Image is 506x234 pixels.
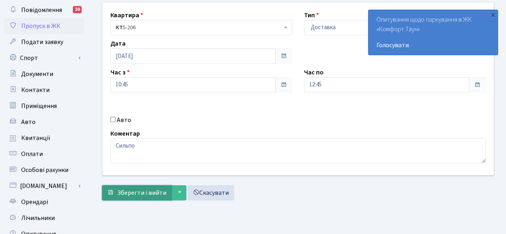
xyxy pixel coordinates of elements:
a: Приміщення [4,98,84,114]
span: Авто [21,118,36,126]
span: Квитанції [21,134,50,142]
label: Коментар [110,129,140,138]
span: Подати заявку [21,38,63,46]
a: Авто [4,114,84,130]
a: Контакти [4,82,84,98]
b: КТ [116,24,123,32]
div: Опитування щодо паркування в ЖК «Комфорт Таун» [368,10,498,55]
label: Тип [304,10,319,20]
span: Орендарі [21,198,48,206]
span: Оплати [21,150,43,158]
span: Пропуск в ЖК [21,22,60,30]
a: Оплати [4,146,84,162]
button: Зберегти і вийти [102,185,172,200]
span: Повідомлення [21,6,62,14]
span: Контакти [21,86,50,94]
a: Подати заявку [4,34,84,50]
span: Особові рахунки [21,166,68,174]
a: Квитанції [4,130,84,146]
span: Документи [21,70,53,78]
a: Голосувати [376,40,490,50]
a: Пропуск в ЖК [4,18,84,34]
div: × [489,11,497,19]
label: Дата [110,39,126,48]
span: <b>КТ</b>&nbsp;&nbsp;&nbsp;&nbsp;5-206 [110,20,292,35]
a: Орендарі [4,194,84,210]
a: Особові рахунки [4,162,84,178]
span: Приміщення [21,102,57,110]
a: Документи [4,66,84,82]
label: Авто [117,115,131,125]
span: Лічильники [21,214,55,222]
a: Повідомлення10 [4,2,84,18]
label: Квартира [110,10,143,20]
a: Спорт [4,50,84,66]
label: Час з [110,68,130,77]
span: Зберегти і вийти [117,188,166,197]
label: Час по [304,68,324,77]
span: <b>КТ</b>&nbsp;&nbsp;&nbsp;&nbsp;5-206 [116,24,282,32]
a: [DOMAIN_NAME] [4,178,84,194]
a: Лічильники [4,210,84,226]
a: Скасувати [188,185,234,200]
div: 10 [73,6,82,13]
